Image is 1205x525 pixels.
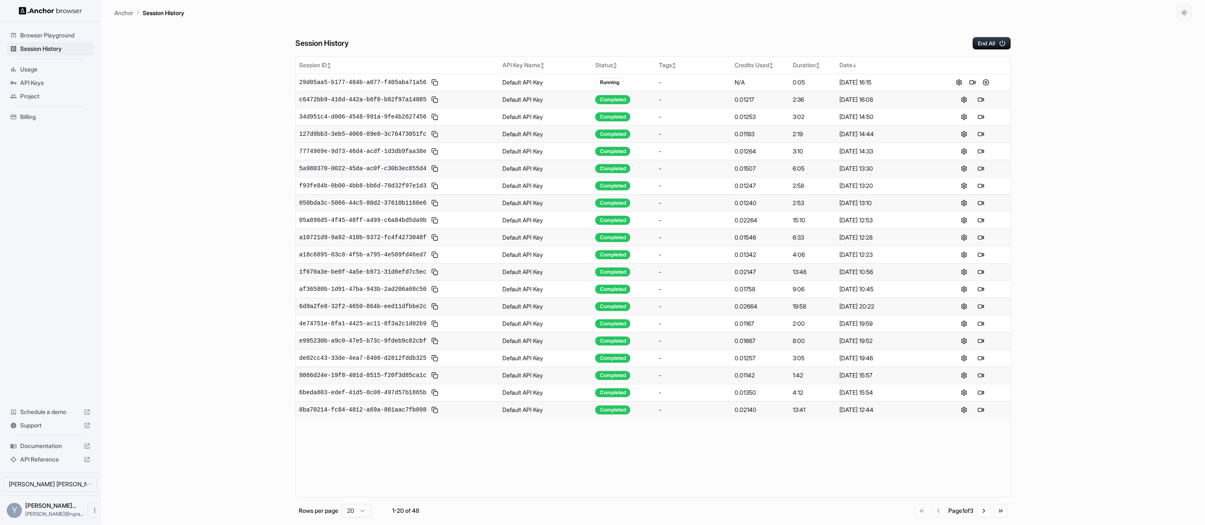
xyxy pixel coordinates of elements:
td: Default API Key [499,315,592,332]
button: End All [972,37,1011,50]
div: API Key Name [502,61,589,69]
div: 19:58 [792,302,833,311]
div: Completed [595,267,630,277]
span: Schedule a demo [20,408,80,416]
div: 2:00 [792,319,833,328]
div: 2:36 [792,95,833,104]
div: Duration [792,61,833,69]
span: ↕ [815,62,820,69]
div: 4:06 [792,251,833,259]
div: [DATE] 12:28 [839,233,931,242]
span: Project [20,92,90,100]
td: Default API Key [499,125,592,142]
span: 6beda803-edef-41d5-8c08-497d57b1865b [299,388,426,397]
div: Completed [595,216,630,225]
div: 0.02147 [734,268,786,276]
div: [DATE] 13:10 [839,199,931,207]
div: - [659,199,727,207]
div: 2:19 [792,130,833,138]
div: Session History [7,42,94,55]
div: 4:12 [792,388,833,397]
div: - [659,164,727,173]
span: Browser Playground [20,31,90,40]
div: Schedule a demo [7,405,94,419]
div: - [659,216,727,224]
div: Completed [595,147,630,156]
div: Credits Used [734,61,786,69]
div: 2:58 [792,182,833,190]
div: - [659,406,727,414]
span: 7774969e-9d73-46d4-acdf-1d3db9faa38e [299,147,426,156]
td: Default API Key [499,91,592,108]
div: Completed [595,371,630,380]
span: Support [20,421,80,430]
div: Completed [595,95,630,104]
div: 0.01264 [734,147,786,156]
td: Default API Key [499,280,592,298]
div: - [659,251,727,259]
div: Page 1 of 3 [948,507,974,515]
div: Usage [7,63,94,76]
td: Default API Key [499,263,592,280]
span: 34d951c4-d006-4548-991a-9fe4b2627456 [299,113,426,121]
div: Tags [659,61,727,69]
span: c6472bb9-416d-442a-b6f8-b82f97a14085 [299,95,426,104]
div: 6:05 [792,164,833,173]
div: 0.01142 [734,371,786,380]
div: - [659,354,727,362]
div: - [659,113,727,121]
div: Y [7,503,22,518]
div: Completed [595,285,630,294]
div: Documentation [7,439,94,453]
div: Running [595,78,624,87]
div: 15:10 [792,216,833,224]
span: ↓ [852,62,857,69]
span: a10721d9-9a92-410b-9372-fc4f4273048f [299,233,426,242]
div: 3:02 [792,113,833,121]
div: 0.02264 [734,216,786,224]
div: 0.01217 [734,95,786,104]
div: [DATE] 16:08 [839,95,931,104]
span: yashwanth@ngram.com [25,511,84,517]
span: de02cc43-33de-4ea7-8408-d2812fddb325 [299,354,426,362]
span: ↕ [540,62,544,69]
div: Completed [595,233,630,242]
span: ↕ [672,62,676,69]
div: 2:53 [792,199,833,207]
td: Default API Key [499,367,592,384]
div: - [659,233,727,242]
td: Default API Key [499,384,592,401]
span: Usage [20,65,90,74]
p: Anchor [114,8,133,17]
div: Completed [595,112,630,121]
div: [DATE] 16:15 [839,78,931,87]
span: API Keys [20,79,90,87]
div: 3:05 [792,354,833,362]
span: YASHWANTH KUMAR MYDAM [25,502,76,509]
td: Default API Key [499,211,592,229]
span: 5a980370-0022-45da-ac0f-c30b3ec855d4 [299,164,426,173]
div: 6:33 [792,233,833,242]
div: Session ID [299,61,496,69]
div: [DATE] 13:20 [839,182,931,190]
span: e995230b-a9c0-47e5-b73c-9fdeb9c82cbf [299,337,426,345]
span: 05a896d5-4f45-48ff-a499-c6a84bd5da9b [299,216,426,224]
span: af36580b-1d91-47ba-943b-2ad206a08c50 [299,285,426,293]
div: 13:46 [792,268,833,276]
div: - [659,147,727,156]
td: Default API Key [499,332,592,349]
td: Default API Key [499,401,592,418]
div: 0.01253 [734,113,786,121]
div: 0.01667 [734,337,786,345]
div: Completed [595,354,630,363]
div: 0.01546 [734,233,786,242]
span: Billing [20,113,90,121]
span: ↕ [327,62,331,69]
span: Session History [20,45,90,53]
td: Default API Key [499,74,592,91]
div: [DATE] 13:30 [839,164,931,173]
td: Default API Key [499,229,592,246]
div: - [659,337,727,345]
div: Completed [595,336,630,346]
div: 9:06 [792,285,833,293]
